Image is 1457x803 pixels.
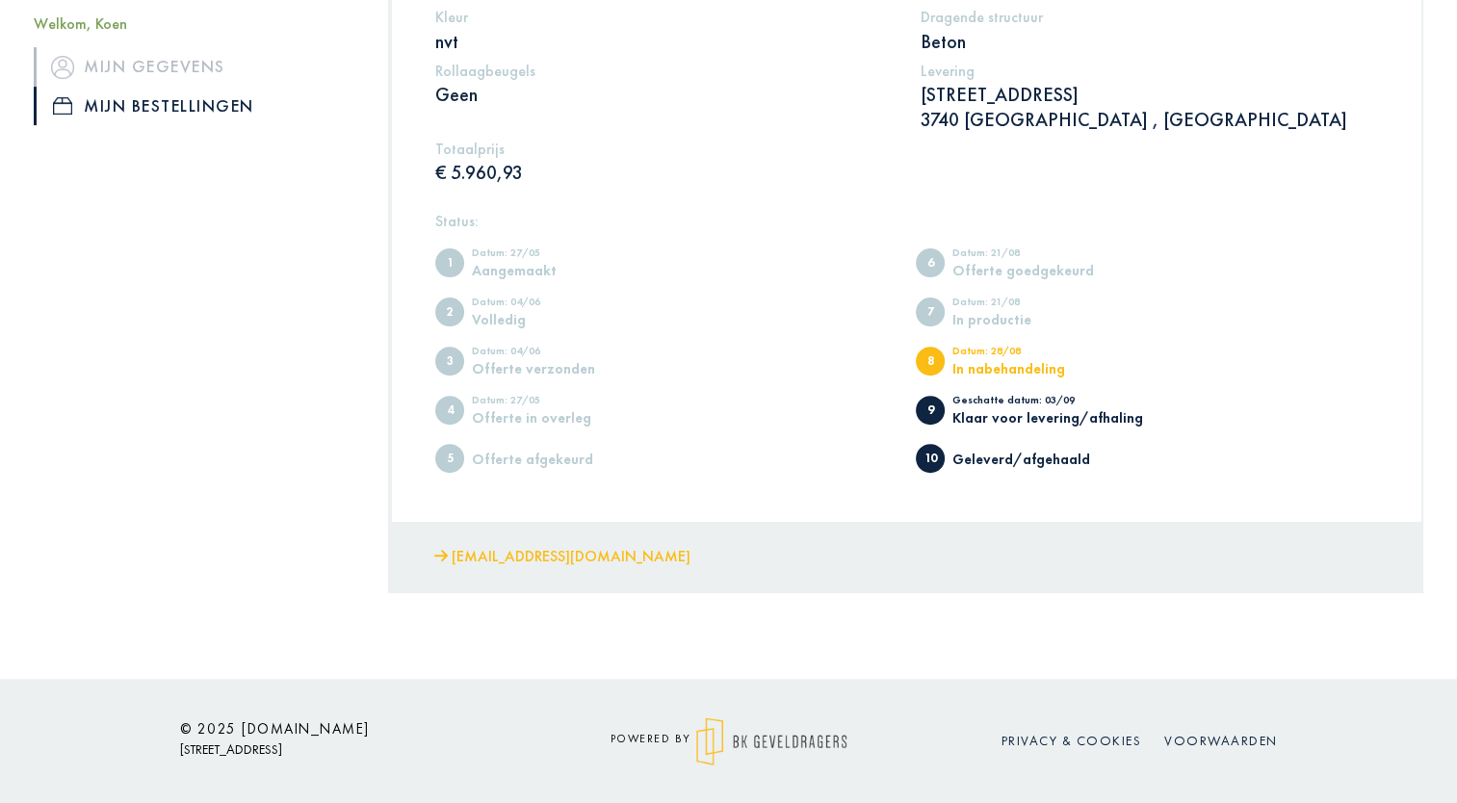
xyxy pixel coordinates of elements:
[53,97,72,115] img: icon
[434,543,690,571] a: [EMAIL_ADDRESS][DOMAIN_NAME]
[472,361,631,376] div: Offerte verzonden
[472,395,631,410] div: Datum: 27/05
[472,312,631,326] div: Volledig
[435,212,1377,230] h5: Status:
[34,87,359,125] a: iconMijn bestellingen
[952,361,1111,376] div: In nabehandeling
[1164,732,1278,749] a: Voorwaarden
[435,347,464,376] span: Offerte verzonden
[472,297,631,312] div: Datum: 04/06
[435,140,892,158] h5: Totaalprijs
[51,55,74,78] img: icon
[952,297,1111,312] div: Datum: 21/08
[952,312,1111,326] div: In productie
[435,444,464,473] span: Offerte afgekeurd
[34,14,359,33] h5: Welkom, Koen
[435,298,464,326] span: Volledig
[435,248,464,277] span: Aangemaakt
[472,346,631,361] div: Datum: 04/06
[435,160,892,185] p: € 5.960,93
[952,263,1111,277] div: Offerte goedgekeurd
[916,347,945,376] span: In nabehandeling
[952,452,1111,466] div: Geleverd/afgehaald
[921,8,1377,26] h5: Dragende structuur
[435,29,892,54] p: nvt
[435,62,892,80] h5: Rollaagbeugels
[472,452,631,466] div: Offerte afgekeurd
[472,410,631,425] div: Offerte in overleg
[952,346,1111,361] div: Datum: 28/08
[952,410,1143,425] div: Klaar voor levering/afhaling
[696,717,847,765] img: logo
[916,248,945,277] span: Offerte goedgekeurd
[435,82,892,107] p: Geen
[916,298,945,326] span: In productie
[472,247,631,263] div: Datum: 27/05
[952,247,1111,263] div: Datum: 21/08
[556,717,902,765] div: powered by
[916,396,945,425] span: Klaar voor levering/afhaling
[921,82,1377,132] p: [STREET_ADDRESS] 3740 [GEOGRAPHIC_DATA] , [GEOGRAPHIC_DATA]
[472,263,631,277] div: Aangemaakt
[952,395,1143,410] div: Geschatte datum: 03/09
[921,62,1377,80] h5: Levering
[34,47,359,86] a: iconMijn gegevens
[180,738,527,762] p: [STREET_ADDRESS]
[921,29,1377,54] p: Beton
[1002,732,1142,749] a: Privacy & cookies
[435,396,464,425] span: Offerte in overleg
[916,444,945,473] span: Geleverd/afgehaald
[180,720,527,738] h6: © 2025 [DOMAIN_NAME]
[435,8,892,26] h5: Kleur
